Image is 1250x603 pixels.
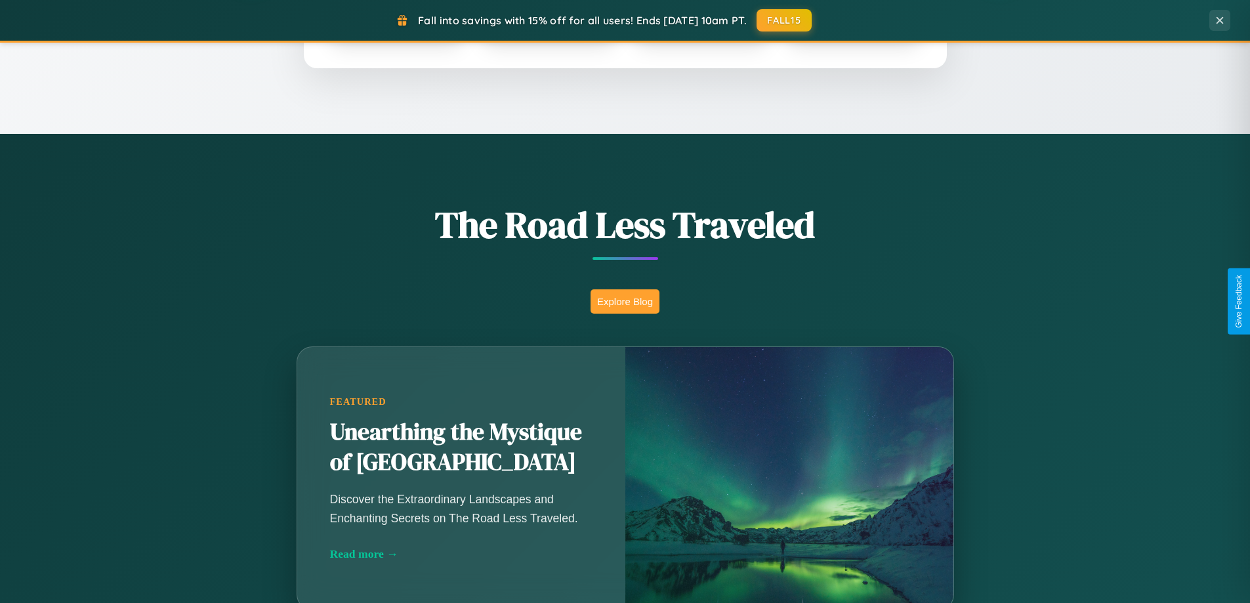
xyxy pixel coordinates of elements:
span: Fall into savings with 15% off for all users! Ends [DATE] 10am PT. [418,14,747,27]
h2: Unearthing the Mystique of [GEOGRAPHIC_DATA] [330,417,593,478]
p: Discover the Extraordinary Landscapes and Enchanting Secrets on The Road Less Traveled. [330,490,593,527]
button: FALL15 [757,9,812,31]
div: Featured [330,396,593,407]
div: Give Feedback [1234,275,1243,328]
div: Read more → [330,547,593,561]
button: Explore Blog [591,289,659,314]
h1: The Road Less Traveled [232,199,1019,250]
